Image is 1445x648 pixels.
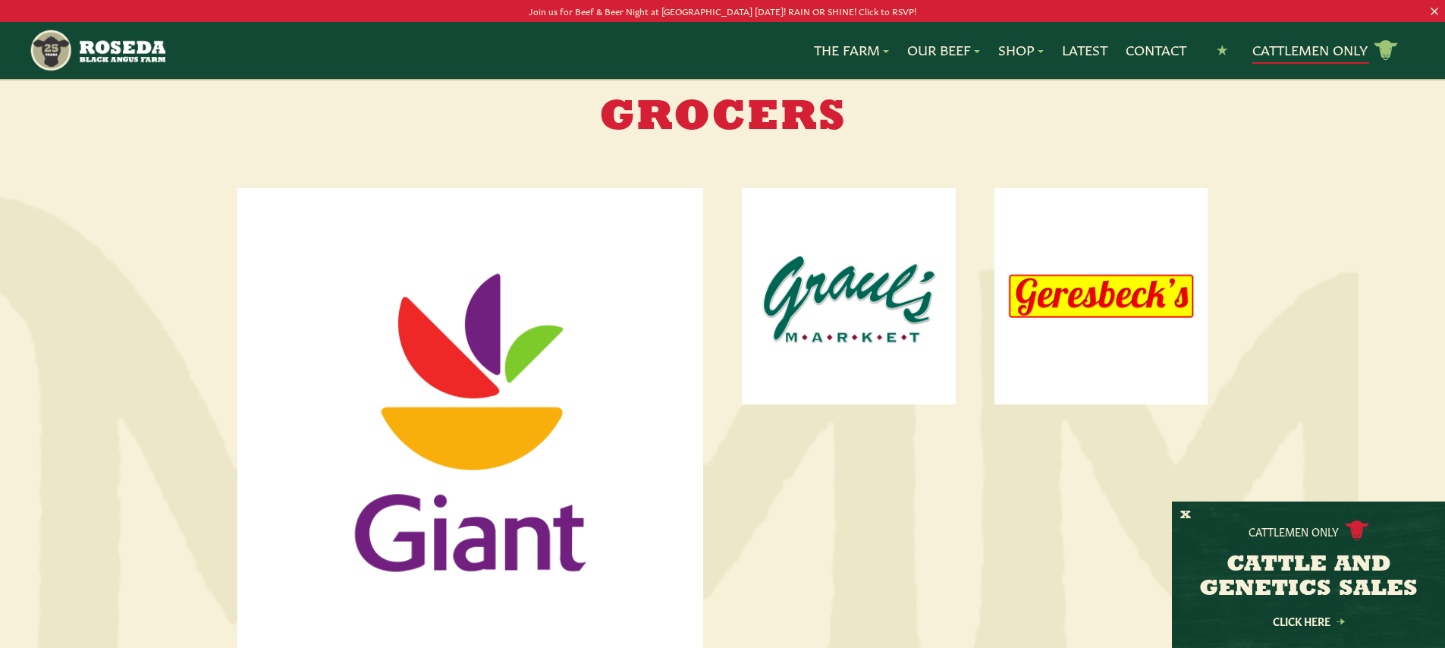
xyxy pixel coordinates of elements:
a: Logo [994,188,1208,405]
button: X [1180,508,1191,524]
a: Shop [998,40,1044,60]
a: Contact [1126,40,1186,60]
a: Cattlemen Only [1252,37,1398,64]
h3: CATTLE AND GENETICS SALES [1191,553,1426,602]
a: The Farm [814,40,889,60]
p: Join us for Beef & Beer Night at [GEOGRAPHIC_DATA] [DATE]! RAIN OR SHINE! Click to RSVP! [72,3,1373,19]
img: Logo [996,190,1207,404]
img: cattle-icon.svg [1345,521,1369,541]
img: https://roseda.com/wp-content/uploads/2021/05/roseda-25-header.png [29,28,165,73]
a: Click Here [1240,616,1377,626]
h2: Grocers [480,97,966,140]
a: Latest [1062,40,1107,60]
p: Cattlemen Only [1249,524,1339,539]
nav: Main Navigation [29,22,1416,79]
img: Logo [743,190,954,404]
a: Our Beef [907,40,980,60]
a: Logo [742,188,956,405]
